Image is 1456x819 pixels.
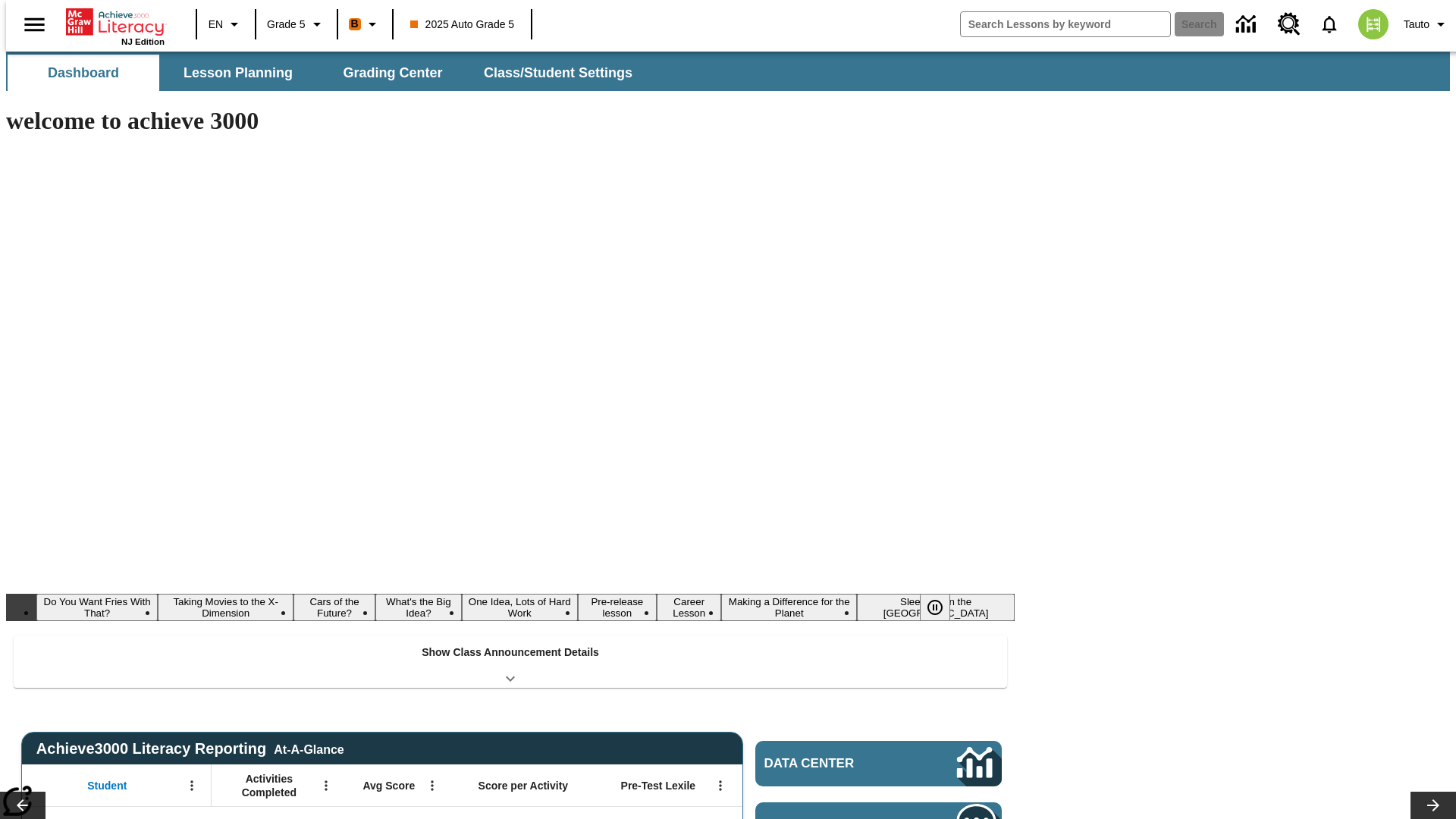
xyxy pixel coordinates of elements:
button: Grade: Grade 5, Select a grade [261,11,332,38]
div: Home [66,5,165,46]
span: Data Center [764,756,906,771]
span: Pre-Test Lexile [621,779,696,792]
a: Resource Center, Will open in new tab [1269,4,1310,45]
span: Achieve3000 Literacy Reporting [36,740,344,758]
a: Data Center [755,741,1002,786]
button: Lesson Planning [162,55,314,91]
button: Slide 7 Career Lesson [657,594,721,621]
a: Data Center [1227,4,1269,45]
button: Select a new avatar [1349,5,1398,44]
button: Class/Student Settings [472,55,645,91]
a: Home [66,7,165,37]
button: Slide 8 Making a Difference for the Planet [721,594,857,621]
button: Profile/Settings [1398,11,1456,38]
span: 2025 Auto Grade 5 [410,17,515,33]
button: Slide 2 Taking Movies to the X-Dimension [158,594,293,621]
button: Slide 1 Do You Want Fries With That? [36,594,158,621]
button: Pause [920,594,950,621]
h1: welcome to achieve 3000 [6,107,1015,135]
img: avatar image [1358,9,1389,39]
button: Slide 9 Sleepless in the Animal Kingdom [857,594,1015,621]
button: Language: EN, Select a language [202,11,250,38]
button: Open Menu [421,774,444,797]
button: Open side menu [12,2,57,47]
span: EN [209,17,223,33]
span: Student [87,779,127,792]
button: Slide 6 Pre-release lesson [578,594,657,621]
div: SubNavbar [6,55,646,91]
button: Open Menu [709,774,732,797]
span: Avg Score [362,779,415,792]
a: Notifications [1310,5,1349,44]
button: Open Menu [315,774,337,797]
span: NJ Edition [121,37,165,46]
button: Lesson carousel, Next [1410,792,1456,819]
button: Boost Class color is orange. Change class color [343,11,388,38]
button: Slide 5 One Idea, Lots of Hard Work [462,594,578,621]
div: Pause [920,594,965,621]
input: search field [961,12,1170,36]
button: Slide 3 Cars of the Future? [293,594,375,621]
button: Grading Center [317,55,469,91]
div: SubNavbar [6,52,1450,91]
button: Dashboard [8,55,159,91]
span: B [351,14,359,33]
span: Activities Completed [219,772,319,799]
button: Open Menu [180,774,203,797]
span: Tauto [1404,17,1429,33]
button: Slide 4 What's the Big Idea? [375,594,462,621]
div: At-A-Glance [274,740,344,757]
span: Grade 5 [267,17,306,33]
div: Show Class Announcement Details [14,635,1007,688]
p: Show Class Announcement Details [422,645,599,661]
span: Score per Activity [479,779,569,792]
